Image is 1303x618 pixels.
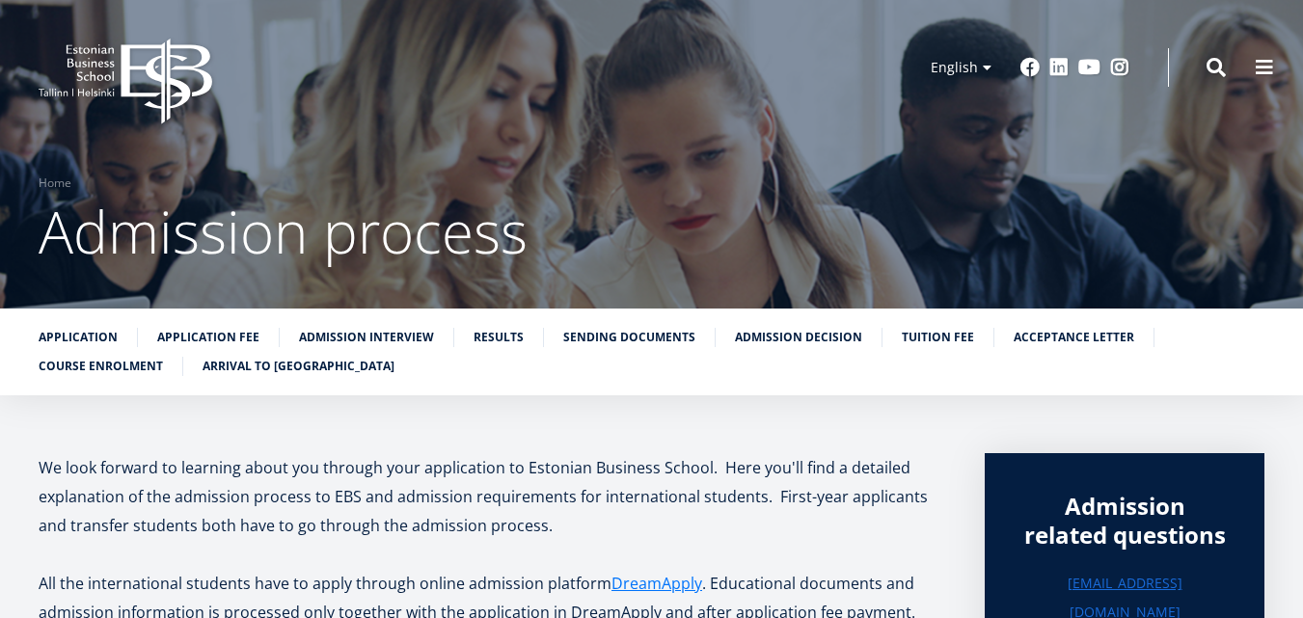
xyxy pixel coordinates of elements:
[611,569,702,598] a: DreamApply
[1020,58,1040,77] a: Facebook
[735,328,862,347] a: Admission decision
[203,357,394,376] a: Arrival to [GEOGRAPHIC_DATA]
[563,328,695,347] a: Sending documents
[39,453,946,540] p: We look forward to learning about you through your application to Estonian Business School. Here ...
[1110,58,1129,77] a: Instagram
[1014,328,1134,347] a: Acceptance letter
[39,174,71,193] a: Home
[1049,58,1069,77] a: Linkedin
[474,328,524,347] a: Results
[1078,58,1100,77] a: Youtube
[39,328,118,347] a: Application
[39,357,163,376] a: Course enrolment
[1023,492,1226,550] div: Admission related questions
[902,328,974,347] a: Tuition fee
[39,192,528,271] span: Admission process
[299,328,434,347] a: Admission interview
[157,328,259,347] a: Application fee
